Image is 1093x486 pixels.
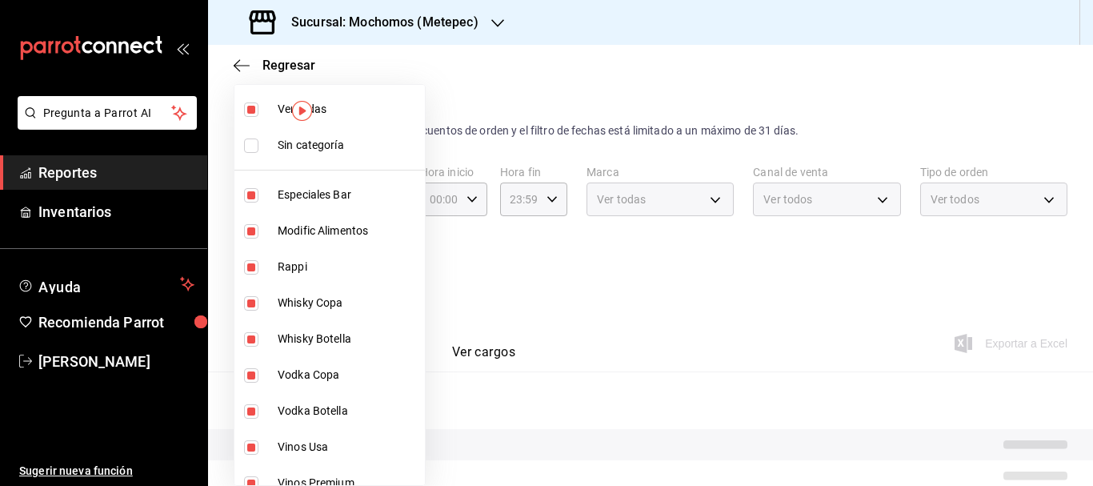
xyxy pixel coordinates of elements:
span: Vodka Copa [278,367,418,384]
span: Rappi [278,259,418,275]
span: Especiales Bar [278,187,418,203]
span: Ver todas [278,101,418,118]
span: Whisky Copa [278,295,418,311]
span: Sin categoría [278,137,418,154]
span: Vinos Usa [278,439,418,456]
span: Modific Alimentos [278,223,418,239]
img: Tooltip marker [292,101,312,121]
span: Vodka Botella [278,403,418,420]
span: Whisky Botella [278,331,418,347]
